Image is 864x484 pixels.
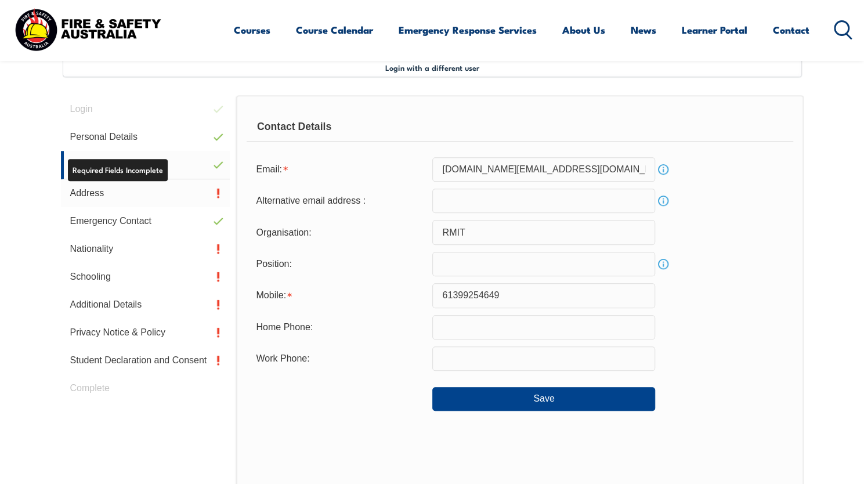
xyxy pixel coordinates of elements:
[61,179,230,207] a: Address
[773,15,809,45] a: Contact
[655,193,671,209] a: Info
[432,387,655,410] button: Save
[61,207,230,235] a: Emergency Contact
[247,221,432,243] div: Organisation:
[247,253,432,275] div: Position:
[655,256,671,272] a: Info
[399,15,537,45] a: Emergency Response Services
[247,158,432,180] div: Email is required.
[247,190,432,212] div: Alternative email address :
[61,263,230,291] a: Schooling
[385,63,479,72] span: Login with a different user
[682,15,747,45] a: Learner Portal
[631,15,656,45] a: News
[234,15,270,45] a: Courses
[247,284,432,306] div: Mobile is required.
[432,315,655,339] input: Phone numbers must be numeric, 10 characters and contain no spaces.
[247,113,793,142] div: Contact Details
[432,283,655,308] input: Mobile numbers must be numeric, 10 characters and contain no spaces.
[61,235,230,263] a: Nationality
[247,348,432,370] div: Work Phone:
[296,15,373,45] a: Course Calendar
[432,346,655,371] input: Phone numbers must be numeric, 10 characters and contain no spaces.
[61,291,230,319] a: Additional Details
[61,319,230,346] a: Privacy Notice & Policy
[61,123,230,151] a: Personal Details
[655,161,671,178] a: Info
[247,316,432,338] div: Home Phone:
[562,15,605,45] a: About Us
[61,151,230,179] a: Contact Details
[61,346,230,374] a: Student Declaration and Consent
